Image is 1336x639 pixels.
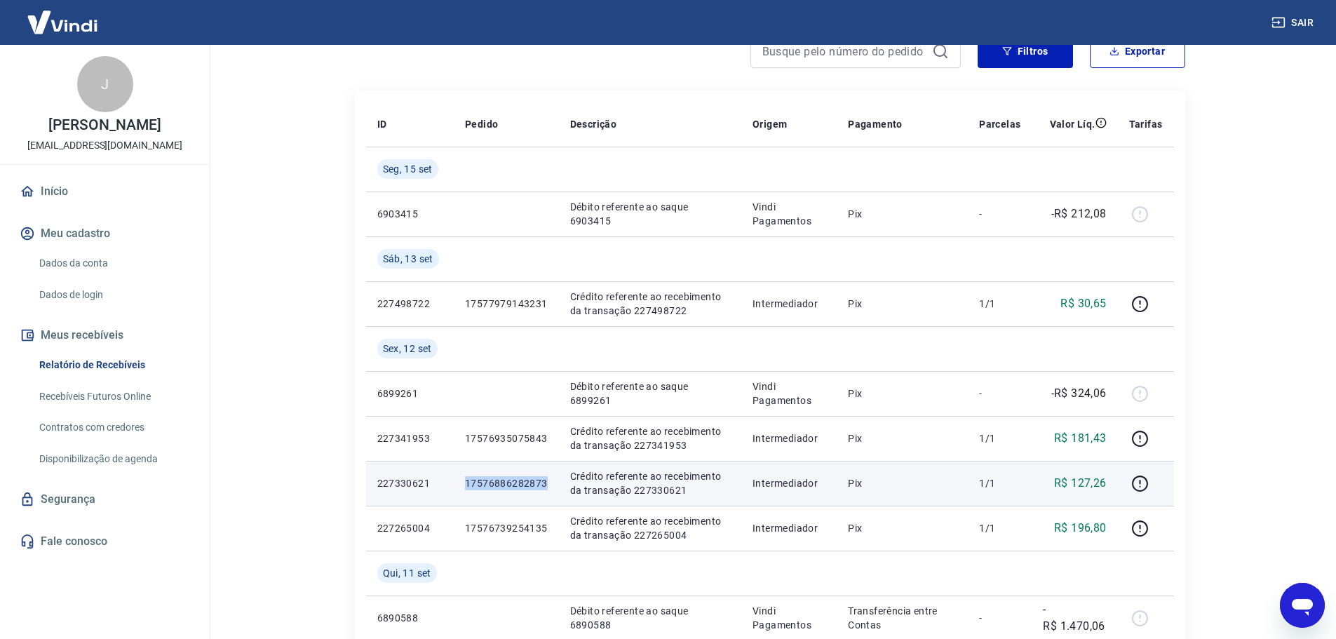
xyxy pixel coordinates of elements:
[377,431,443,445] p: 227341953
[848,297,957,311] p: Pix
[848,431,957,445] p: Pix
[978,34,1073,68] button: Filtros
[979,386,1020,401] p: -
[383,566,431,580] span: Qui, 11 set
[1050,117,1095,131] p: Valor Líq.
[1054,475,1107,492] p: R$ 127,26
[17,1,108,43] img: Vindi
[17,218,193,249] button: Meu cadastro
[17,176,193,207] a: Início
[465,431,548,445] p: 17576935075843
[377,386,443,401] p: 6899261
[570,200,731,228] p: Débito referente ao saque 6903415
[570,424,731,452] p: Crédito referente ao recebimento da transação 227341953
[979,431,1020,445] p: 1/1
[570,379,731,408] p: Débito referente ao saque 6899261
[979,611,1020,625] p: -
[27,138,182,153] p: [EMAIL_ADDRESS][DOMAIN_NAME]
[377,207,443,221] p: 6903415
[848,521,957,535] p: Pix
[753,476,825,490] p: Intermediador
[1054,430,1107,447] p: R$ 181,43
[1090,34,1185,68] button: Exportar
[377,476,443,490] p: 227330621
[570,117,617,131] p: Descrição
[34,382,193,411] a: Recebíveis Futuros Online
[77,56,133,112] div: J
[465,117,498,131] p: Pedido
[34,249,193,278] a: Dados da conta
[753,379,825,408] p: Vindi Pagamentos
[1051,206,1107,222] p: -R$ 212,08
[1060,295,1106,312] p: R$ 30,65
[753,521,825,535] p: Intermediador
[570,290,731,318] p: Crédito referente ao recebimento da transação 227498722
[570,604,731,632] p: Débito referente ao saque 6890588
[465,521,548,535] p: 17576739254135
[34,413,193,442] a: Contratos com credores
[17,484,193,515] a: Segurança
[377,611,443,625] p: 6890588
[1269,10,1319,36] button: Sair
[848,476,957,490] p: Pix
[48,118,161,133] p: [PERSON_NAME]
[570,469,731,497] p: Crédito referente ao recebimento da transação 227330621
[753,297,825,311] p: Intermediador
[34,281,193,309] a: Dados de login
[1280,583,1325,628] iframe: Botão para abrir a janela de mensagens
[848,604,957,632] p: Transferência entre Contas
[753,431,825,445] p: Intermediador
[383,162,433,176] span: Seg, 15 set
[753,117,787,131] p: Origem
[17,320,193,351] button: Meus recebíveis
[34,445,193,473] a: Disponibilização de agenda
[570,514,731,542] p: Crédito referente ao recebimento da transação 227265004
[377,521,443,535] p: 227265004
[1129,117,1163,131] p: Tarifas
[762,41,926,62] input: Busque pelo número do pedido
[848,386,957,401] p: Pix
[979,117,1020,131] p: Parcelas
[979,297,1020,311] p: 1/1
[979,476,1020,490] p: 1/1
[848,117,903,131] p: Pagamento
[465,476,548,490] p: 17576886282873
[848,207,957,221] p: Pix
[465,297,548,311] p: 17577979143231
[383,252,433,266] span: Sáb, 13 set
[753,604,825,632] p: Vindi Pagamentos
[1051,385,1107,402] p: -R$ 324,06
[979,521,1020,535] p: 1/1
[383,342,432,356] span: Sex, 12 set
[34,351,193,379] a: Relatório de Recebíveis
[753,200,825,228] p: Vindi Pagamentos
[17,526,193,557] a: Fale conosco
[1043,601,1106,635] p: -R$ 1.470,06
[377,117,387,131] p: ID
[979,207,1020,221] p: -
[1054,520,1107,537] p: R$ 196,80
[377,297,443,311] p: 227498722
